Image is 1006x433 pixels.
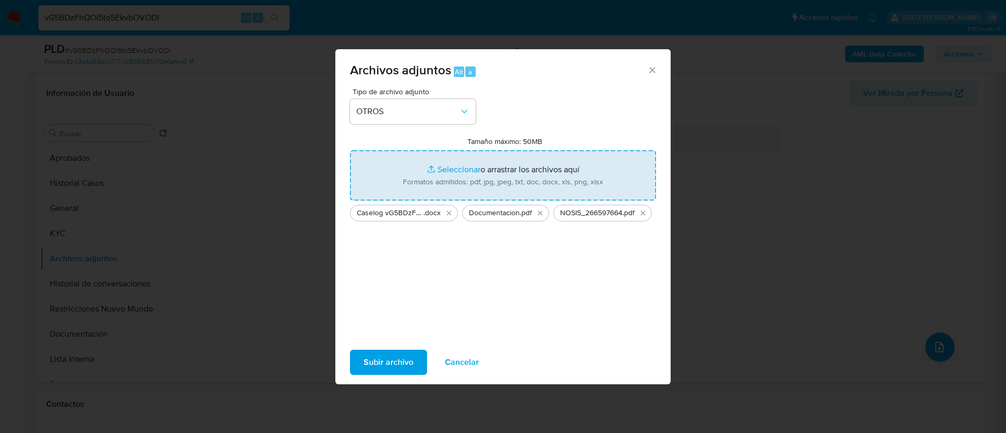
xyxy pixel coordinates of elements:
[431,350,493,375] button: Cancelar
[468,67,472,77] span: a
[350,350,427,375] button: Subir archivo
[560,208,622,218] span: NOSIS_266597664
[350,61,451,79] span: Archivos adjuntos
[423,208,441,218] span: .docx
[353,88,478,95] span: Tipo de archivo adjunto
[520,208,532,218] span: .pdf
[364,351,413,374] span: Subir archivo
[350,99,476,124] button: OTROS
[443,207,455,219] button: Eliminar Caselog vG5BDzFhQOl5to5EkvbOVODI.docx
[469,208,520,218] span: Documentacion
[445,351,479,374] span: Cancelar
[647,65,657,74] button: Cerrar
[622,208,635,218] span: .pdf
[350,201,656,221] ul: Archivos seleccionados
[637,207,649,219] button: Eliminar NOSIS_266597664.pdf
[455,67,463,77] span: Alt
[534,207,546,219] button: Eliminar Documentacion.pdf
[467,137,542,146] label: Tamaño máximo: 50MB
[357,208,423,218] span: Caselog vG5BDzFhQOl5to5EkvbOVODI
[356,106,459,117] span: OTROS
